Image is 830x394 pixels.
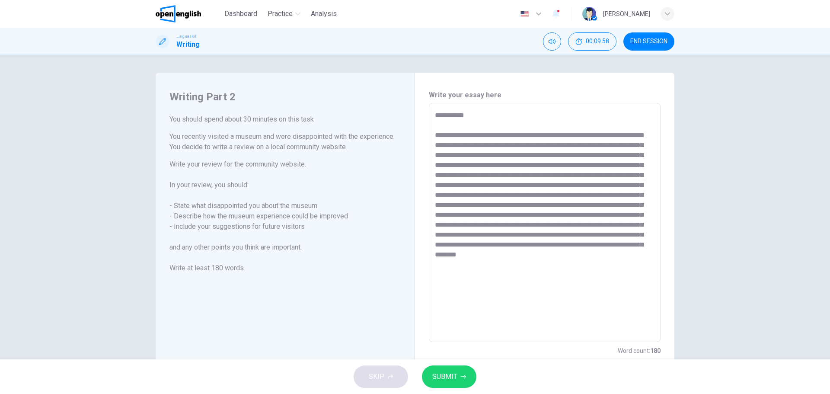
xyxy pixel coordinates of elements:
span: SUBMIT [432,371,457,383]
h6: You recently visited a museum and were disappointed with the experience. You decide to write a re... [169,131,401,152]
span: Analysis [311,9,337,19]
div: Hide [568,32,616,51]
div: Mute [543,32,561,51]
h6: You should spend about 30 minutes on this task [169,114,401,125]
span: Dashboard [224,9,257,19]
h6: Write your essay here [429,90,661,100]
a: OpenEnglish logo [156,5,221,22]
button: Analysis [307,6,340,22]
span: 00:09:58 [586,38,609,45]
button: SUBMIT [422,365,476,388]
span: Practice [268,9,293,19]
h1: Writing [176,39,200,50]
span: Linguaskill [176,33,198,39]
span: END SESSION [630,38,667,45]
button: Dashboard [221,6,261,22]
button: 00:09:58 [568,32,616,51]
h6: Write your review for the community website. In your review, you should: - State what disappointe... [169,159,401,273]
img: OpenEnglish logo [156,5,201,22]
img: Profile picture [582,7,596,21]
img: en [519,11,530,17]
h6: Word count : [618,346,661,356]
button: Practice [264,6,304,22]
strong: 180 [650,347,661,354]
button: END SESSION [623,32,674,51]
h4: Writing Part 2 [169,90,401,104]
div: [PERSON_NAME] [603,9,650,19]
